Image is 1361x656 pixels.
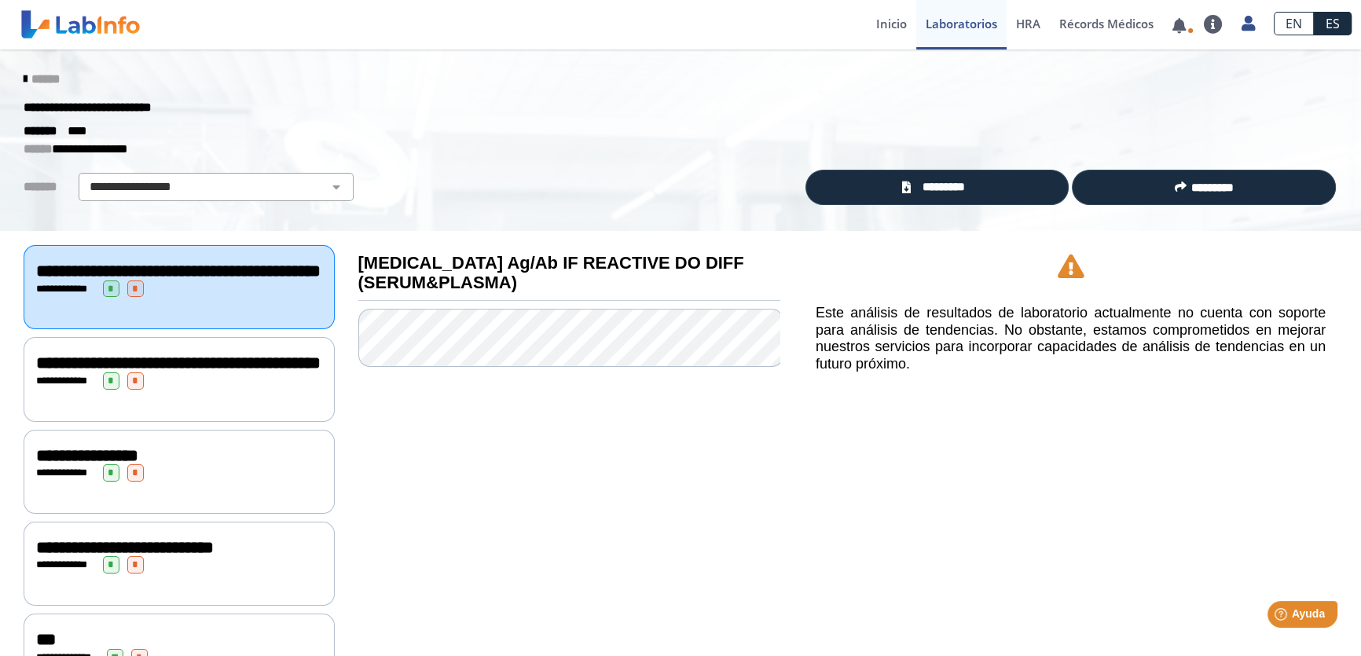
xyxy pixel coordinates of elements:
span: HRA [1016,16,1040,31]
h5: Este análisis de resultados de laboratorio actualmente no cuenta con soporte para análisis de ten... [816,305,1326,372]
b: [MEDICAL_DATA] Ag/Ab IF REACTIVE DO DIFF (SERUM&PLASMA) [358,253,744,292]
a: ES [1314,12,1352,35]
a: EN [1274,12,1314,35]
iframe: Help widget launcher [1221,595,1344,639]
